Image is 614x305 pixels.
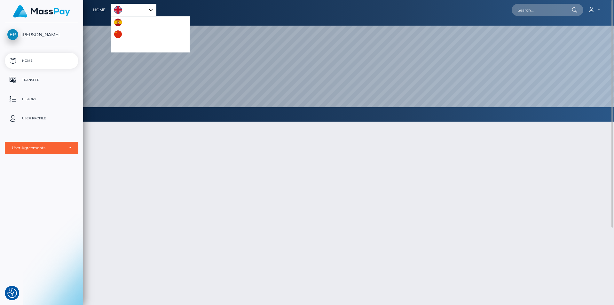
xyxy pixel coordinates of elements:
span: [PERSON_NAME] [5,32,78,37]
input: Search... [512,4,572,16]
a: 中文 (简体) [111,28,150,40]
img: Revisit consent button [7,288,17,298]
div: Language [111,4,156,16]
p: Transfer [7,75,76,85]
a: Home [93,3,106,17]
a: User Profile [5,110,78,126]
img: MassPay [13,5,70,18]
a: Home [5,53,78,69]
a: Português ([GEOGRAPHIC_DATA]) [111,40,190,52]
a: Transfer [5,72,78,88]
button: Consent Preferences [7,288,17,298]
p: History [7,94,76,104]
div: User Agreements [12,145,64,150]
button: User Agreements [5,142,78,154]
a: History [5,91,78,107]
a: Español [111,17,147,28]
ul: Language list [111,16,190,52]
aside: Language selected: English [111,4,156,16]
p: Home [7,56,76,66]
a: English [111,4,156,16]
p: User Profile [7,114,76,123]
